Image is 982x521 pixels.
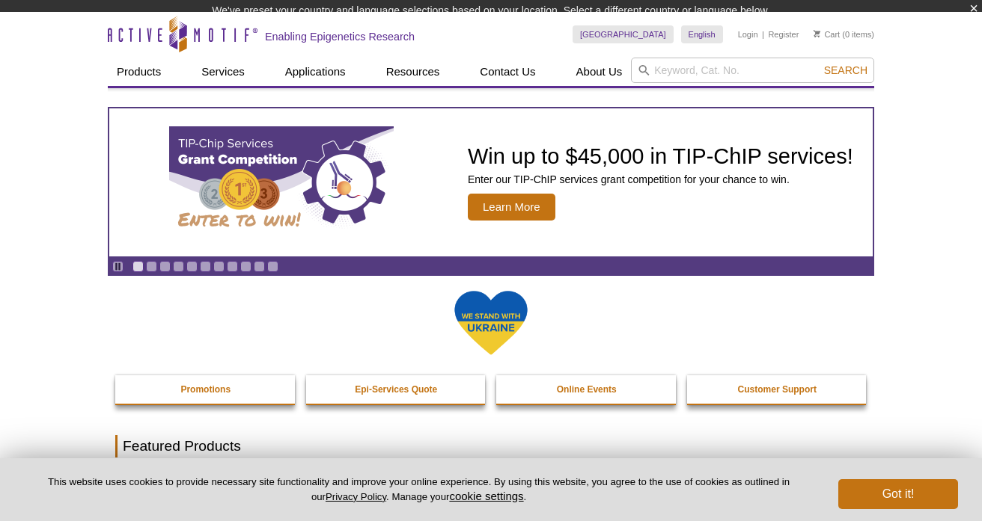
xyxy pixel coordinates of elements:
[814,30,820,37] img: Your Cart
[146,261,157,272] a: Go to slide 2
[468,145,853,167] h2: Win up to $45,000 in TIP-ChIP services!
[169,126,394,238] img: TIP-ChIP Services Grant Competition
[468,173,853,186] p: Enter our TIP-ChIP services grant competition for your chance to win.
[115,435,867,457] h2: Featured Products
[240,261,251,272] a: Go to slide 9
[326,491,386,502] a: Privacy Policy
[276,58,355,86] a: Applications
[738,384,817,395] strong: Customer Support
[496,375,677,404] a: Online Events
[687,375,868,404] a: Customer Support
[768,29,799,40] a: Register
[454,289,528,356] img: We Stand With Ukraine
[820,64,872,77] button: Search
[24,475,814,504] p: This website uses cookies to provide necessary site functionality and improve your online experie...
[838,479,958,509] button: Got it!
[254,261,265,272] a: Go to slide 10
[681,25,723,43] a: English
[557,384,617,395] strong: Online Events
[186,261,198,272] a: Go to slide 5
[377,58,449,86] a: Resources
[180,384,231,395] strong: Promotions
[227,261,238,272] a: Go to slide 8
[265,30,415,43] h2: Enabling Epigenetics Research
[108,58,170,86] a: Products
[132,261,144,272] a: Go to slide 1
[738,29,758,40] a: Login
[112,261,123,272] a: Toggle autoplay
[520,11,560,46] img: Change Here
[355,384,437,395] strong: Epi-Services Quote
[200,261,211,272] a: Go to slide 6
[814,29,840,40] a: Cart
[109,108,873,256] article: TIP-ChIP Services Grant Competition
[306,375,487,404] a: Epi-Services Quote
[762,25,764,43] li: |
[631,58,874,83] input: Keyword, Cat. No.
[192,58,254,86] a: Services
[213,261,225,272] a: Go to slide 7
[159,261,171,272] a: Go to slide 3
[449,490,523,502] button: cookie settings
[115,375,296,404] a: Promotions
[567,58,632,86] a: About Us
[173,261,184,272] a: Go to slide 4
[814,25,874,43] li: (0 items)
[824,64,867,76] span: Search
[109,108,873,256] a: TIP-ChIP Services Grant Competition Win up to $45,000 in TIP-ChIP services! Enter our TIP-ChIP se...
[267,261,278,272] a: Go to slide 11
[471,58,544,86] a: Contact Us
[573,25,674,43] a: [GEOGRAPHIC_DATA]
[468,194,555,221] span: Learn More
